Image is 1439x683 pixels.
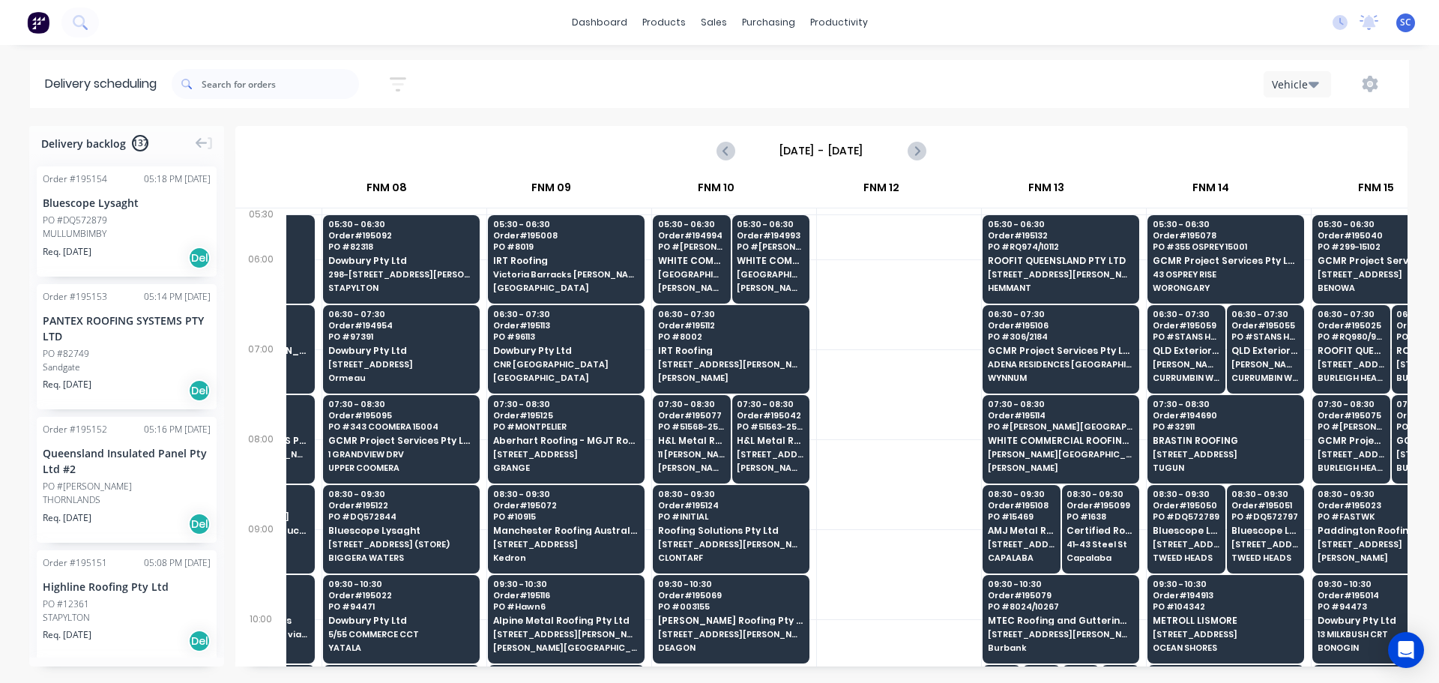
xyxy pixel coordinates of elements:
span: [STREET_ADDRESS][PERSON_NAME] (STORE) [1318,450,1384,459]
span: SC [1400,16,1411,29]
span: 41-43 Steel St [1067,540,1133,549]
div: Order # 195154 [43,172,107,186]
span: 05:30 - 06:30 [658,220,725,229]
input: Search for orders [202,69,359,99]
span: Order # 195079 [988,591,1133,600]
span: OCEAN SHORES [1153,643,1298,652]
span: ADENA RESIDENCES [GEOGRAPHIC_DATA] [988,360,1133,369]
span: [PERSON_NAME]'S HOUSE [STREET_ADDRESS][PERSON_NAME] [1153,360,1219,369]
span: Dowbury Pty Ltd [328,346,474,355]
span: PO # INITIAL [658,512,803,521]
div: Del [188,513,211,535]
span: [STREET_ADDRESS][PERSON_NAME] [658,630,803,639]
span: 05:30 - 06:30 [988,220,1133,229]
span: Order # 195124 [658,501,803,510]
span: Order # 195022 [328,591,474,600]
span: Req. [DATE] [43,628,91,642]
span: YATALA [328,643,474,652]
span: [PERSON_NAME] Roofing Pty Ltd [658,616,803,625]
span: Order # 194954 [328,321,474,330]
span: 05:30 - 06:30 [493,220,639,229]
span: 07:30 - 08:30 [988,400,1133,409]
span: [STREET_ADDRESS][PERSON_NAME] [658,360,803,369]
span: 07:30 - 08:30 [658,400,725,409]
span: BIGGERA WATERS [328,553,474,562]
span: [GEOGRAPHIC_DATA][PERSON_NAME] [737,270,803,279]
span: Order # 195050 [1153,501,1219,510]
span: [STREET_ADDRESS] [493,450,639,459]
span: [STREET_ADDRESS][PERSON_NAME] [658,540,803,549]
div: FNM 12 [799,175,963,208]
span: Order # 195125 [493,411,639,420]
span: 08:30 - 09:30 [328,490,474,499]
span: TUGUN [1153,463,1298,472]
span: Dowbury Pty Ltd [493,346,639,355]
div: 07:00 [235,340,286,430]
span: TWEED HEADS [1153,553,1219,562]
span: IRT Roofing [493,256,639,265]
span: PO # 8019 [493,242,639,251]
span: Bluescope Lysaght [1231,526,1298,535]
span: 09:30 - 10:30 [988,580,1133,589]
div: Order # 195152 [43,423,107,436]
span: PO # [PERSON_NAME][GEOGRAPHIC_DATA] [658,242,725,251]
span: [STREET_ADDRESS][PERSON_NAME] [988,270,1133,279]
div: Del [188,379,211,402]
span: PO # 10915 [493,512,639,521]
span: 08:30 - 09:30 [1153,490,1219,499]
span: [GEOGRAPHIC_DATA] [493,283,639,292]
span: PO # 8024/10267 [988,602,1133,611]
span: Order # 195069 [658,591,803,600]
span: [STREET_ADDRESS] (STORE) [1153,540,1219,549]
span: PO # 82318 [328,242,474,251]
span: 08:30 - 09:30 [988,490,1055,499]
span: Order # 195077 [658,411,725,420]
span: [STREET_ADDRESS] (STORE) [1231,540,1298,549]
span: Order # 194993 [737,231,803,240]
div: products [635,11,693,34]
div: Order # 195153 [43,290,107,304]
span: [PERSON_NAME][GEOGRAPHIC_DATA] [737,283,803,292]
div: purchasing [734,11,803,34]
span: Order # 195051 [1231,501,1298,510]
span: GCMR Project Services Pty Ltd [988,346,1133,355]
span: PO # 355 OSPREY 15001 [1153,242,1298,251]
span: PO # RQ980/9881 [1318,332,1384,341]
span: 08:30 - 09:30 [658,490,803,499]
span: H&L Metal Roofing [737,436,803,445]
span: WHITE COMMERCIAL ROOFING PTY LTD [737,256,803,265]
div: productivity [803,11,875,34]
span: Order # 195108 [988,501,1055,510]
span: Ormeau [328,373,474,382]
div: 06:00 [235,250,286,340]
span: [STREET_ADDRESS][PERSON_NAME] [988,540,1055,549]
span: 137 [132,135,148,151]
div: sales [693,11,734,34]
span: PO # STANS HOUSE [1231,332,1298,341]
span: STAPYLTON [328,283,474,292]
span: PO # 343 COOMERA 15004 [328,422,474,431]
span: [STREET_ADDRESS] [328,360,474,369]
div: FNM 10 [634,175,798,208]
div: Del [188,247,211,269]
span: Bluescope Lysaght [1153,526,1219,535]
span: Kedron [493,553,639,562]
span: PO # 97391 [328,332,474,341]
div: 09:00 [235,520,286,610]
div: 05:08 PM [DATE] [144,556,211,570]
div: Order # 195151 [43,556,107,570]
span: TWEED HEADS [1231,553,1298,562]
span: 09:30 - 10:30 [1153,580,1298,589]
span: Order # 195116 [493,591,639,600]
span: IRT Roofing [658,346,803,355]
span: 43 OSPREY RISE [1153,270,1298,279]
span: PO # DQ572789 [1153,512,1219,521]
span: CURRUMBIN WATERS [1231,373,1298,382]
div: FNM 09 [469,175,633,208]
div: 05:30 [235,205,286,250]
span: QLD Exterior solutions Pty Ltd [1231,346,1298,355]
span: 06:30 - 07:30 [988,310,1133,319]
span: PO # MONTPELIER [493,422,639,431]
button: Vehicle [1264,71,1331,97]
span: PO # 51568-25361HC [658,422,725,431]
